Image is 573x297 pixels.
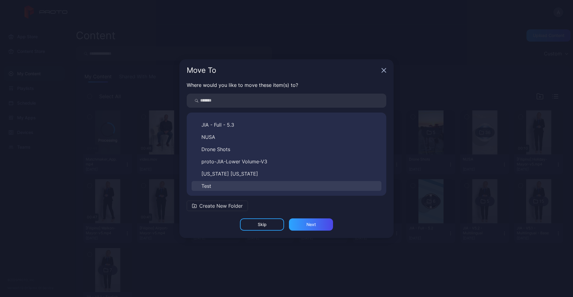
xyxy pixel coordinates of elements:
[192,169,381,179] button: [US_STATE] [US_STATE]
[289,218,333,231] button: Next
[201,170,258,177] span: [US_STATE] [US_STATE]
[192,120,381,130] button: JIA - Full - 5.3
[187,81,386,89] p: Where would you like to move these item(s) to?
[201,133,215,141] span: NUSA
[192,181,381,191] button: Test
[258,222,267,227] div: Skip
[187,201,248,211] button: Create New Folder
[187,67,379,74] div: Move To
[192,144,381,154] button: Drone Shots
[240,218,284,231] button: Skip
[201,158,267,165] span: proto-JIA-Lower Volume-V3
[201,146,230,153] span: Drone Shots
[192,157,381,166] button: proto-JIA-Lower Volume-V3
[306,222,316,227] div: Next
[192,132,381,142] button: NUSA
[201,182,211,190] span: Test
[199,202,243,210] span: Create New Folder
[201,121,234,128] span: JIA - Full - 5.3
